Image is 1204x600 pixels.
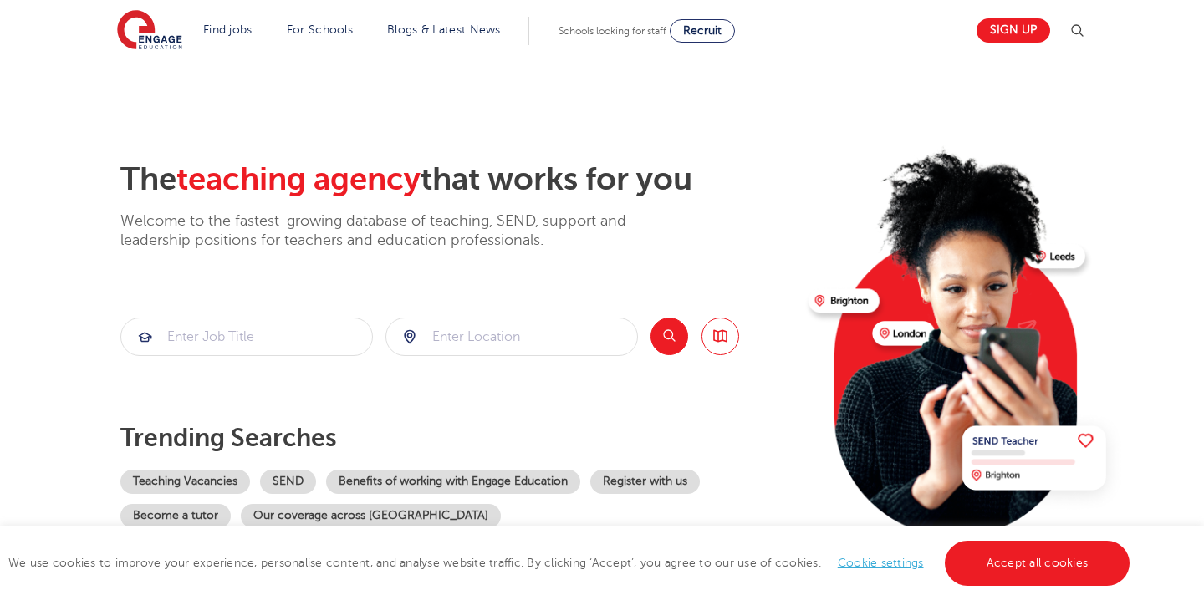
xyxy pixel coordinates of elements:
input: Submit [386,318,637,355]
a: SEND [260,470,316,494]
a: Teaching Vacancies [120,470,250,494]
a: Register with us [590,470,700,494]
span: Schools looking for staff [559,25,666,37]
input: Submit [121,318,372,355]
div: Submit [385,318,638,356]
a: Sign up [977,18,1050,43]
a: Accept all cookies [945,541,1130,586]
a: Become a tutor [120,504,231,528]
h2: The that works for you [120,160,795,199]
img: Engage Education [117,10,182,52]
a: For Schools [287,23,353,36]
span: teaching agency [176,161,421,197]
a: Recruit [670,19,735,43]
a: Our coverage across [GEOGRAPHIC_DATA] [241,504,501,528]
a: Blogs & Latest News [387,23,501,36]
p: Trending searches [120,423,795,453]
a: Benefits of working with Engage Education [326,470,580,494]
span: Recruit [683,24,722,37]
span: We use cookies to improve your experience, personalise content, and analyse website traffic. By c... [8,557,1134,569]
button: Search [650,318,688,355]
p: Welcome to the fastest-growing database of teaching, SEND, support and leadership positions for t... [120,211,672,251]
div: Submit [120,318,373,356]
a: Find jobs [203,23,253,36]
a: Cookie settings [838,557,924,569]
